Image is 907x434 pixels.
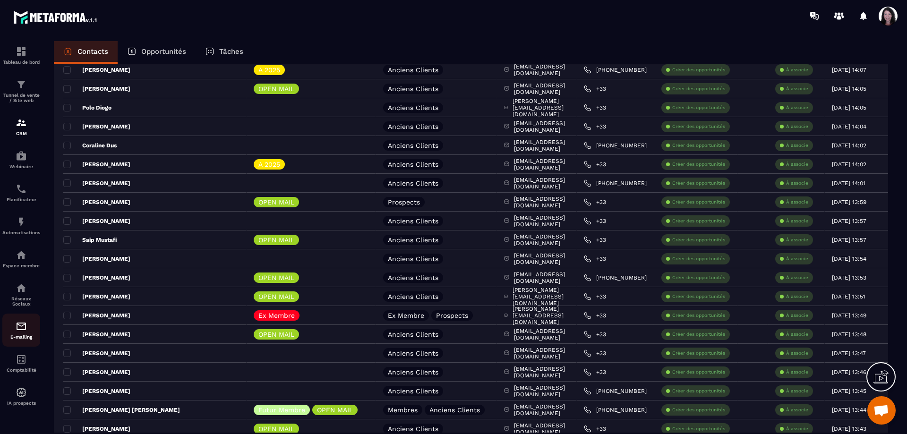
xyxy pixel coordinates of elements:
[672,199,725,205] p: Créer des opportunités
[584,312,606,319] a: +33
[832,85,866,92] p: [DATE] 14:05
[2,400,40,406] p: IA prospects
[258,293,294,300] p: OPEN MAIL
[786,123,808,130] p: À associe
[63,255,130,263] p: [PERSON_NAME]
[672,104,725,111] p: Créer des opportunités
[584,255,606,263] a: +33
[2,314,40,347] a: emailemailE-mailing
[786,218,808,224] p: À associe
[832,218,866,224] p: [DATE] 13:57
[63,387,130,395] p: [PERSON_NAME]
[672,331,725,338] p: Créer des opportunités
[672,237,725,243] p: Créer des opportunités
[63,179,130,187] p: [PERSON_NAME]
[388,331,438,338] p: Anciens Clients
[584,387,647,395] a: [PHONE_NUMBER]
[388,425,438,432] p: Anciens Clients
[2,275,40,314] a: social-networksocial-networkRéseaux Sociaux
[2,334,40,340] p: E-mailing
[16,117,27,128] img: formation
[2,72,40,110] a: formationformationTunnel de vente / Site web
[2,242,40,275] a: automationsautomationsEspace membre
[2,143,40,176] a: automationsautomationsWebinaire
[2,176,40,209] a: schedulerschedulerPlanificateur
[258,407,305,413] p: Futur Membre
[584,198,606,206] a: +33
[672,407,725,413] p: Créer des opportunités
[584,349,606,357] a: +33
[2,60,40,65] p: Tableau de bord
[388,255,438,262] p: Anciens Clients
[584,425,606,433] a: +33
[786,331,808,338] p: À associe
[16,387,27,398] img: automations
[584,236,606,244] a: +33
[2,347,40,380] a: accountantaccountantComptabilité
[832,388,866,394] p: [DATE] 13:45
[63,425,130,433] p: [PERSON_NAME]
[832,331,866,338] p: [DATE] 13:48
[672,123,725,130] p: Créer des opportunités
[672,180,725,187] p: Créer des opportunités
[672,350,725,357] p: Créer des opportunités
[258,161,280,168] p: A 2025
[258,237,294,243] p: OPEN MAIL
[16,216,27,228] img: automations
[584,406,647,414] a: [PHONE_NUMBER]
[388,218,438,224] p: Anciens Clients
[832,199,866,205] p: [DATE] 13:59
[16,150,27,162] img: automations
[63,104,111,111] p: Polo Diogo
[832,180,865,187] p: [DATE] 14:01
[388,161,438,168] p: Anciens Clients
[832,123,866,130] p: [DATE] 14:04
[672,85,725,92] p: Créer des opportunités
[63,161,130,168] p: [PERSON_NAME]
[786,142,808,149] p: À associe
[2,296,40,306] p: Réseaux Sociaux
[672,255,725,262] p: Créer des opportunités
[2,131,40,136] p: CRM
[258,331,294,338] p: OPEN MAIL
[584,331,606,338] a: +33
[258,274,294,281] p: OPEN MAIL
[584,368,606,376] a: +33
[584,293,606,300] a: +33
[832,350,866,357] p: [DATE] 13:47
[388,407,418,413] p: Membres
[786,293,808,300] p: À associe
[672,218,725,224] p: Créer des opportunités
[63,293,130,300] p: [PERSON_NAME]
[584,104,606,111] a: +33
[258,67,280,73] p: A 2025
[2,367,40,373] p: Comptabilité
[832,255,866,262] p: [DATE] 13:54
[832,104,866,111] p: [DATE] 14:05
[786,85,808,92] p: À associe
[786,255,808,262] p: À associe
[388,274,438,281] p: Anciens Clients
[867,396,896,425] a: Ouvrir le chat
[63,198,130,206] p: [PERSON_NAME]
[786,312,808,319] p: À associe
[584,85,606,93] a: +33
[672,274,725,281] p: Créer des opportunités
[436,312,468,319] p: Prospects
[63,123,130,130] p: [PERSON_NAME]
[16,79,27,90] img: formation
[63,312,130,319] p: [PERSON_NAME]
[584,66,647,74] a: [PHONE_NUMBER]
[2,209,40,242] a: automationsautomationsAutomatisations
[584,179,647,187] a: [PHONE_NUMBER]
[786,161,808,168] p: À associe
[672,67,725,73] p: Créer des opportunités
[16,46,27,57] img: formation
[672,312,725,319] p: Créer des opportunités
[832,274,866,281] p: [DATE] 13:53
[63,85,130,93] p: [PERSON_NAME]
[2,197,40,202] p: Planificateur
[63,217,130,225] p: [PERSON_NAME]
[786,388,808,394] p: À associe
[2,230,40,235] p: Automatisations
